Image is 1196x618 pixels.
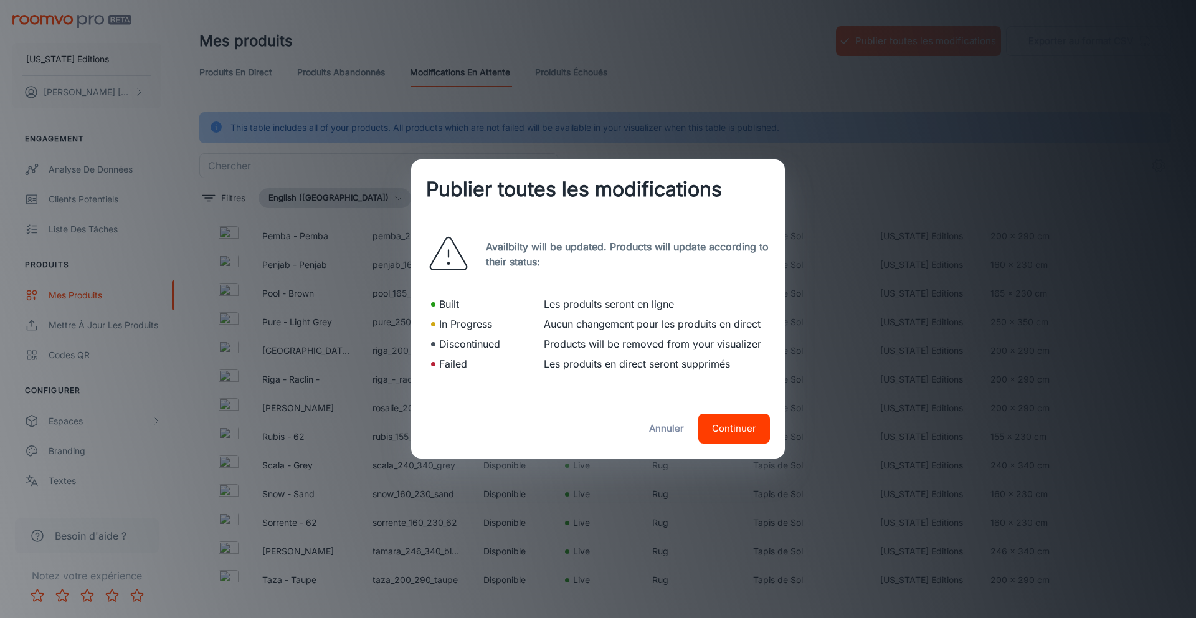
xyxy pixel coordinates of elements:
[698,414,770,444] button: Continuer
[544,297,765,311] p: Les produits seront en ligne
[439,297,459,311] p: Built
[439,356,467,371] p: Failed
[642,414,691,444] button: Annuler
[544,316,765,331] p: Aucun changement pour les produits en direct
[486,239,770,269] p: Availbilty will be updated. Products will update according to their status:
[411,159,785,219] h2: Publier toutes les modifications
[544,336,765,351] p: Products will be removed from your visualizer
[439,336,500,351] p: Discontinued
[439,316,492,331] p: In Progress
[544,356,765,371] p: Les produits en direct seront supprimés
